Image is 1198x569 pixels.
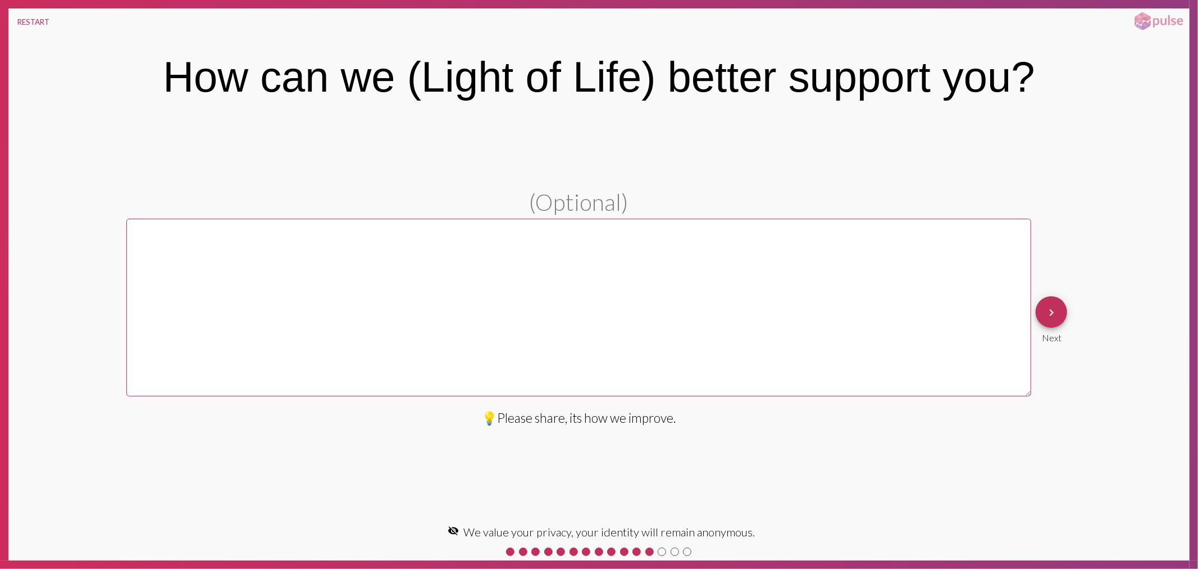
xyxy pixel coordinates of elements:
[530,188,628,216] span: (Optional)
[1045,306,1058,319] mat-icon: keyboard_arrow_right
[481,410,676,426] div: 💡Please share, its how we improve.
[463,525,755,539] span: We value your privacy, your identity will remain anonymous.
[163,52,1035,101] div: How can we (Light of Life) better support you?
[448,525,459,536] mat-icon: visibility_off
[1131,11,1187,31] img: pulsehorizontalsmall.png
[8,8,58,35] button: RESTART
[1036,328,1067,343] div: Next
